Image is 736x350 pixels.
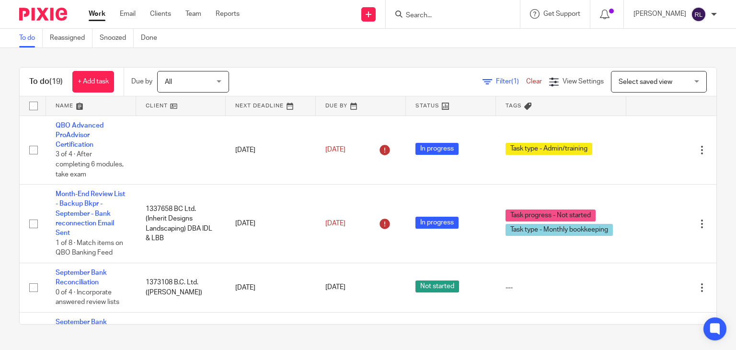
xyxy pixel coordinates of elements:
[216,9,240,19] a: Reports
[325,147,345,153] span: [DATE]
[120,9,136,19] a: Email
[185,9,201,19] a: Team
[496,78,526,85] span: Filter
[56,240,123,257] span: 1 of 8 · Match items on QBO Banking Feed
[691,7,706,22] img: svg%3E
[415,143,459,155] span: In progress
[131,77,152,86] p: Due by
[226,185,316,263] td: [DATE]
[506,210,596,222] span: Task progress - Not started
[165,79,172,85] span: All
[511,78,519,85] span: (1)
[506,103,522,108] span: Tags
[56,191,125,236] a: Month-End Review List - Backup Bkpr - September - Bank reconnection Email Sent
[526,78,542,85] a: Clear
[136,263,226,312] td: 1373108 B.C. Ltd. ([PERSON_NAME])
[56,319,107,335] a: September Bank Reconciliation
[56,289,119,306] span: 0 of 4 · Incorporate answered review lists
[633,9,686,19] p: [PERSON_NAME]
[415,217,459,229] span: In progress
[506,143,592,155] span: Task type - Admin/training
[56,152,124,178] span: 3 of 4 · After completing 6 modules, take exam
[19,8,67,21] img: Pixie
[136,185,226,263] td: 1337658 BC Ltd. (Inherit Designs Landscaping) DBA IDL & LBB
[415,280,459,292] span: Not started
[325,220,345,227] span: [DATE]
[19,29,43,47] a: To do
[100,29,134,47] a: Snoozed
[150,9,171,19] a: Clients
[29,77,63,87] h1: To do
[56,122,103,149] a: QBO Advanced ProAdvisor Certification
[226,263,316,312] td: [DATE]
[72,71,114,93] a: + Add task
[619,79,672,85] span: Select saved view
[506,283,617,292] div: ---
[543,11,580,17] span: Get Support
[226,116,316,185] td: [DATE]
[405,12,491,20] input: Search
[563,78,604,85] span: View Settings
[49,78,63,85] span: (19)
[50,29,92,47] a: Reassigned
[56,269,107,286] a: September Bank Reconciliation
[506,224,613,236] span: Task type - Monthly bookkeeping
[89,9,105,19] a: Work
[141,29,164,47] a: Done
[325,284,345,291] span: [DATE]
